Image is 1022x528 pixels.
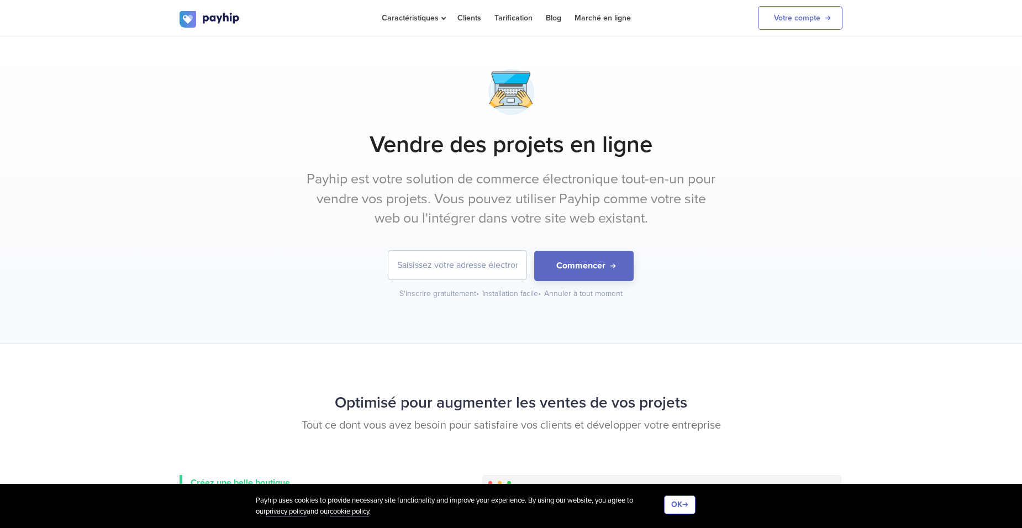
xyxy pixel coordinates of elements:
[180,388,842,418] h2: Optimisé pour augmenter les ventes de vos projets
[388,251,526,279] input: Saisissez votre adresse électronique
[664,495,696,514] button: OK
[544,288,623,299] div: Annuler à tout moment
[534,251,634,281] button: Commencer
[382,13,444,23] span: Caractéristiques
[180,418,842,434] p: Tout ce dont vous avez besoin pour satisfaire vos clients et développer votre entreprise
[538,289,541,298] span: •
[758,6,842,30] a: Votre compte
[191,477,290,488] span: Créez une belle boutique
[476,289,479,298] span: •
[304,170,718,229] p: Payhip est votre solution de commerce électronique tout-en-un pour vendre vos projets. Vous pouve...
[180,475,401,519] a: Créez une belle boutique Les clients auront une superbe expérience, qu'ils soient sur mobile, tab...
[330,507,369,516] a: cookie policy
[180,11,240,28] img: logo.svg
[482,288,542,299] div: Installation facile
[256,495,664,517] div: Payhip uses cookies to provide necessary site functionality and improve your experience. By using...
[483,64,539,120] img: macbook-typing-2-hej2fsgvy3lux6ii1y2exr.png
[266,507,307,516] a: privacy policy
[180,131,842,159] h1: Vendre des projets en ligne
[399,288,480,299] div: S'inscrire gratuitement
